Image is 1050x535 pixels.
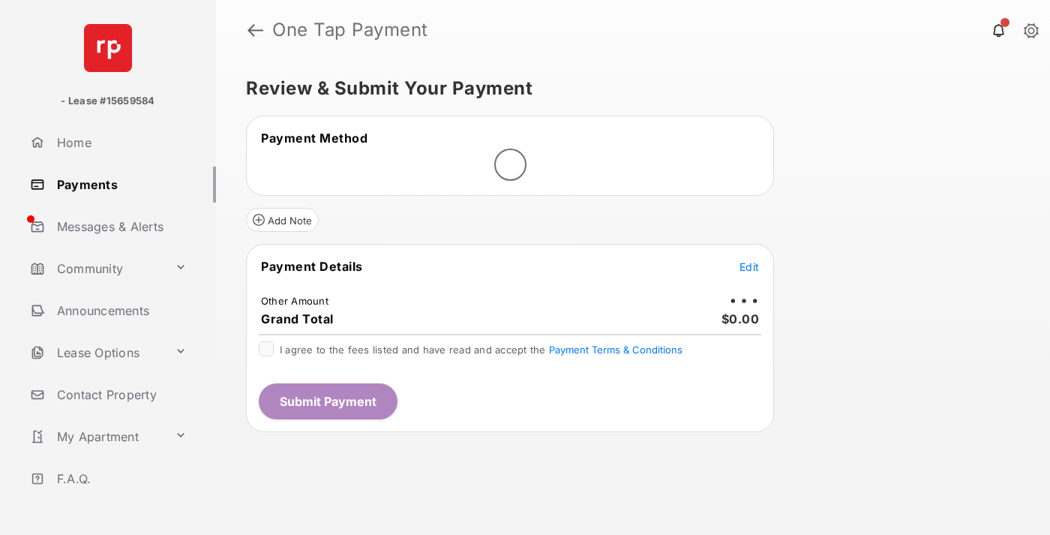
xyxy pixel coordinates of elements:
span: $0.00 [721,311,760,326]
td: Other Amount [260,294,329,308]
a: Payments [24,167,216,203]
a: Lease Options [24,335,169,371]
a: Messages & Alerts [24,209,216,245]
span: Payment Details [261,259,363,274]
img: svg+xml;base64,PHN2ZyB4bWxucz0iaHR0cDovL3d3dy53My5vcmcvMjAwMC9zdmciIHdpZHRoPSI2NCIgaGVpZ2h0PSI2NC... [84,24,132,72]
button: Submit Payment [259,383,397,419]
a: Contact Property [24,377,216,413]
a: My Apartment [24,419,169,455]
button: Edit [739,259,759,274]
span: I agree to the fees listed and have read and accept the [280,344,682,356]
button: Add Note [246,208,319,232]
span: Edit [739,260,759,273]
a: Community [24,251,169,287]
a: Announcements [24,293,216,329]
strong: One Tap Payment [272,21,428,39]
span: Grand Total [261,311,334,326]
h5: Review & Submit Your Payment [246,80,1008,98]
span: Payment Method [261,131,367,146]
a: F.A.Q. [24,461,216,497]
button: I agree to the fees listed and have read and accept the [549,344,682,356]
p: - Lease #15659584 [61,94,154,109]
a: Home [24,125,216,161]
